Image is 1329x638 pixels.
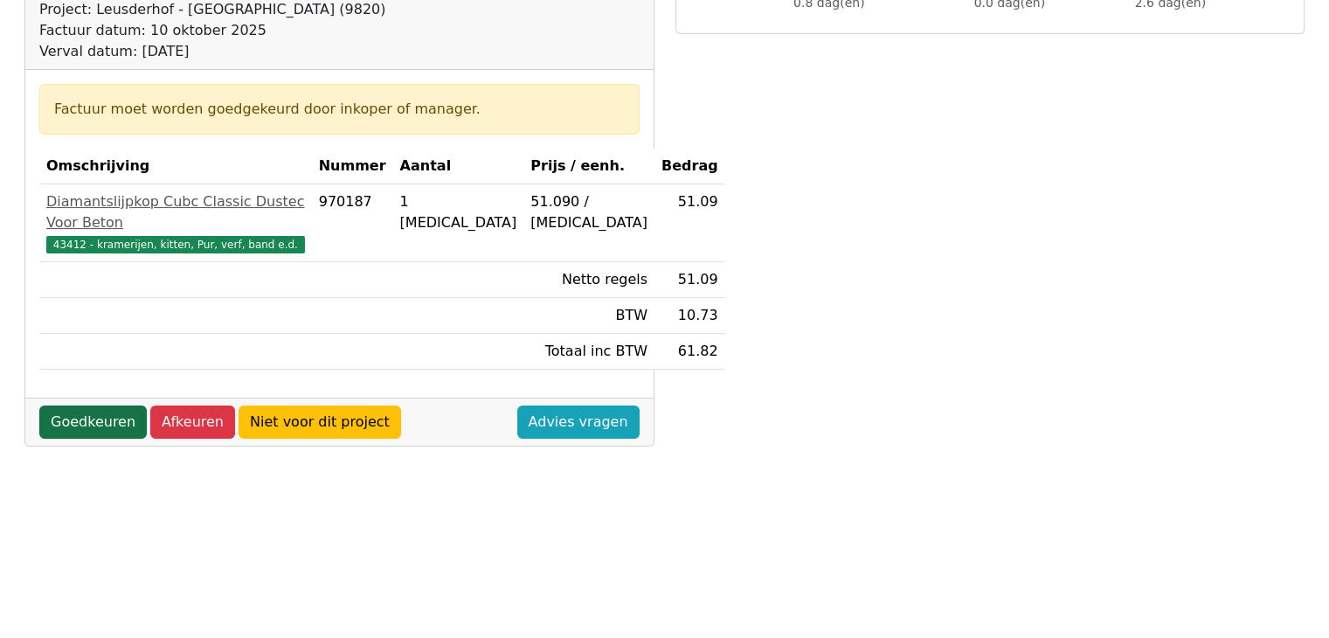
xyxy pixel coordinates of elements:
div: Verval datum: [DATE] [39,41,385,62]
td: Netto regels [523,262,654,298]
td: 61.82 [654,334,725,370]
td: 10.73 [654,298,725,334]
a: Diamantslijpkop Cubc Classic Dustec Voor Beton43412 - kramerijen, kitten, Pur, verf, band e.d. [46,191,305,254]
div: Diamantslijpkop Cubc Classic Dustec Voor Beton [46,191,305,233]
a: Afkeuren [150,406,235,439]
div: Factuur moet worden goedgekeurd door inkoper of manager. [54,99,625,120]
th: Prijs / eenh. [523,149,654,184]
th: Bedrag [654,149,725,184]
a: Goedkeuren [39,406,147,439]
td: 51.09 [654,262,725,298]
div: 51.090 / [MEDICAL_DATA] [530,191,647,233]
div: 1 [MEDICAL_DATA] [400,191,517,233]
th: Omschrijving [39,149,312,184]
div: Factuur datum: 10 oktober 2025 [39,20,385,41]
a: Niet voor dit project [239,406,401,439]
td: 51.09 [654,184,725,262]
th: Aantal [393,149,524,184]
th: Nummer [312,149,393,184]
span: 43412 - kramerijen, kitten, Pur, verf, band e.d. [46,236,305,253]
td: Totaal inc BTW [523,334,654,370]
td: BTW [523,298,654,334]
a: Advies vragen [517,406,640,439]
td: 970187 [312,184,393,262]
